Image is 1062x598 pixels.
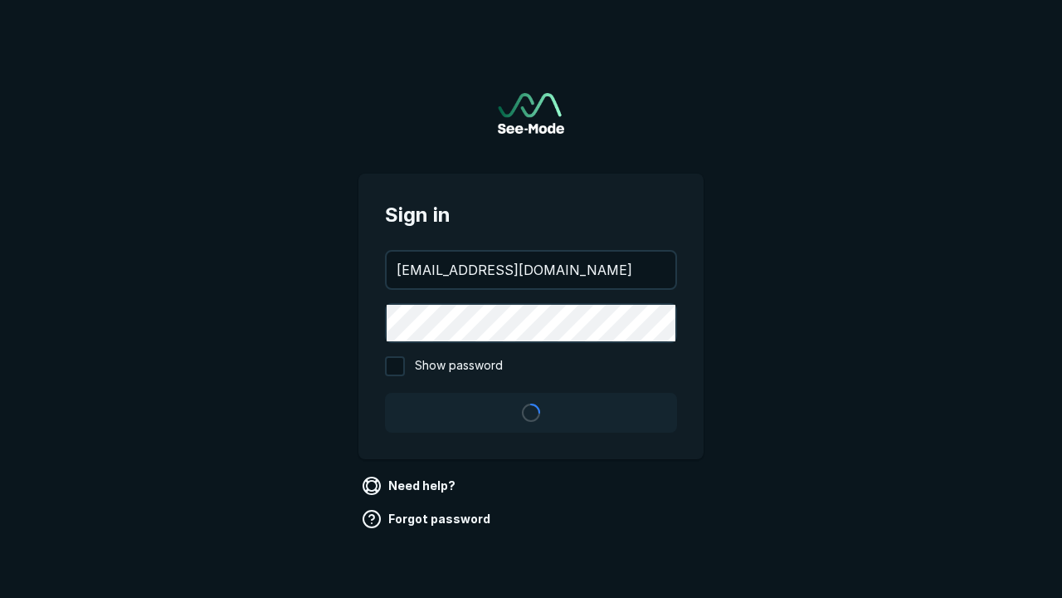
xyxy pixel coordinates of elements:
span: Sign in [385,200,677,230]
span: Show password [415,356,503,376]
a: Forgot password [358,506,497,532]
a: Need help? [358,473,462,499]
img: See-Mode Logo [498,93,564,134]
a: Go to sign in [498,93,564,134]
input: your@email.com [387,252,675,288]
